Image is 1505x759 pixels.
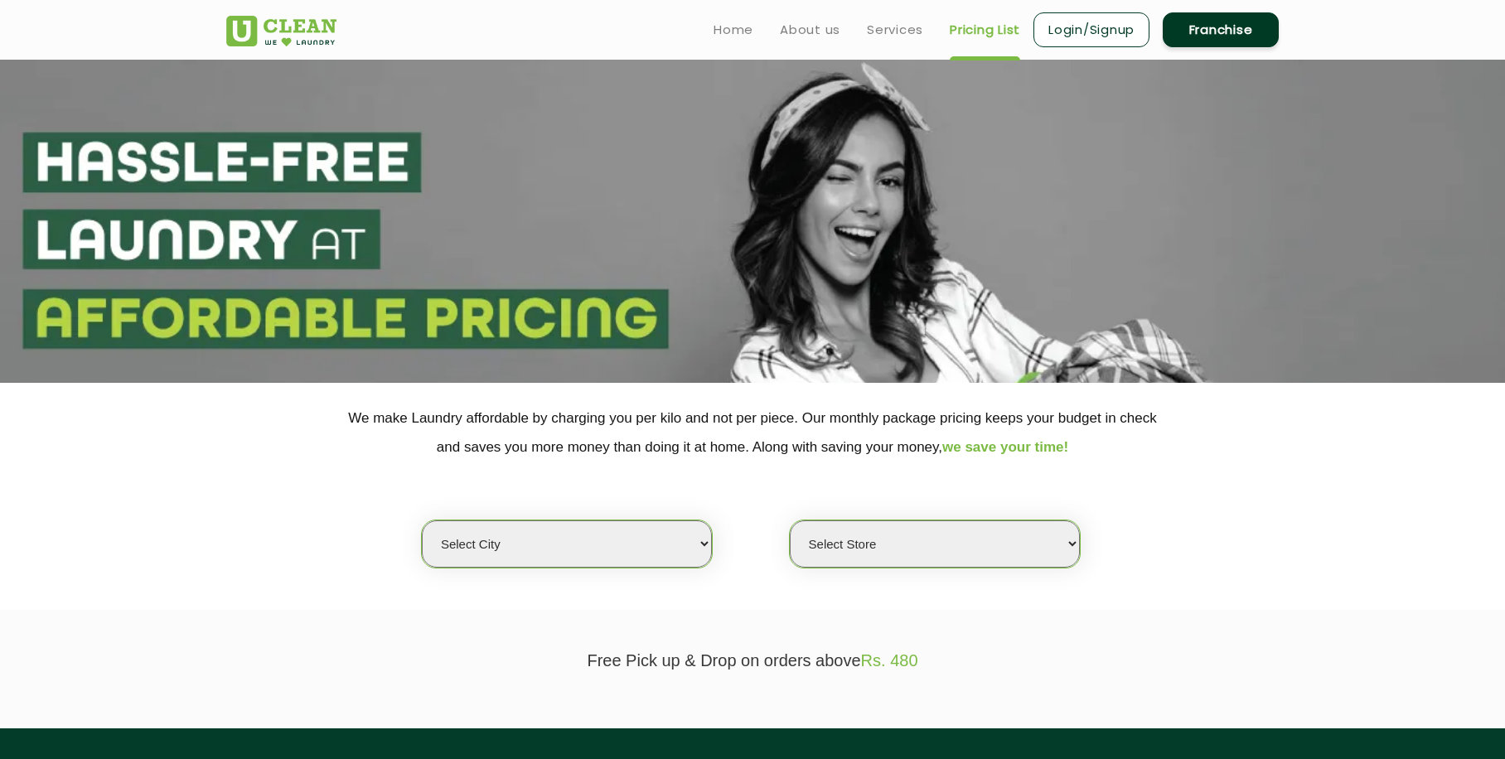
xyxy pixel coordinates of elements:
a: Services [867,20,923,40]
img: UClean Laundry and Dry Cleaning [226,16,336,46]
a: Home [714,20,753,40]
p: Free Pick up & Drop on orders above [226,651,1279,670]
a: Login/Signup [1033,12,1149,47]
a: About us [780,20,840,40]
a: Pricing List [950,20,1020,40]
p: We make Laundry affordable by charging you per kilo and not per piece. Our monthly package pricin... [226,404,1279,462]
span: Rs. 480 [861,651,918,670]
span: we save your time! [942,439,1068,455]
a: Franchise [1163,12,1279,47]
